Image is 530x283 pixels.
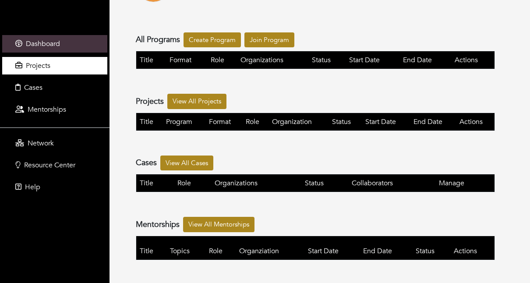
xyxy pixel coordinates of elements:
[28,138,54,148] span: Network
[136,236,167,260] th: Title
[25,182,40,192] span: Help
[301,174,348,192] th: Status
[435,174,495,192] th: Manage
[304,236,360,260] th: Start Date
[451,51,495,69] th: Actions
[28,105,66,114] span: Mentorships
[136,113,163,131] th: Title
[244,32,294,48] a: Join Program
[205,113,242,131] th: Format
[410,113,456,131] th: End Date
[2,57,107,74] a: Projects
[163,113,205,131] th: Program
[329,113,362,131] th: Status
[269,113,329,131] th: Organization
[211,174,302,192] th: Organizations
[450,236,495,260] th: Actions
[399,51,451,69] th: End Date
[360,236,412,260] th: End Date
[184,32,241,48] a: Create Program
[362,113,410,131] th: Start Date
[136,174,174,192] th: Title
[2,101,107,118] a: Mentorships
[207,51,237,69] th: Role
[348,174,435,192] th: Collaborators
[167,94,226,109] a: View All Projects
[136,35,180,45] h4: All Programs
[26,39,60,49] span: Dashboard
[174,174,211,192] th: Role
[136,97,164,106] h4: Projects
[346,51,399,69] th: Start Date
[242,113,269,131] th: Role
[166,51,208,69] th: Format
[2,134,107,152] a: Network
[183,217,254,232] a: View All Mentorships
[237,51,309,69] th: Organizations
[136,220,180,230] h4: Mentorships
[136,158,157,168] h4: Cases
[24,160,75,170] span: Resource Center
[456,113,495,131] th: Actions
[2,35,107,53] a: Dashboard
[2,178,107,196] a: Help
[2,156,107,174] a: Resource Center
[166,236,205,260] th: Topics
[308,51,346,69] th: Status
[136,51,166,69] th: Title
[24,83,42,92] span: Cases
[236,236,304,260] th: Organziation
[160,156,213,171] a: View All Cases
[205,236,236,260] th: Role
[26,61,50,71] span: Projects
[2,79,107,96] a: Cases
[412,236,450,260] th: Status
